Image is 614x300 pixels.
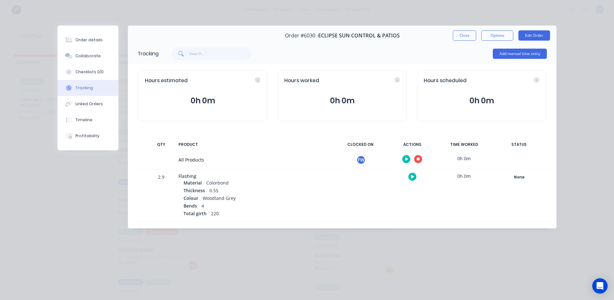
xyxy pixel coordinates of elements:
[75,53,101,59] div: Collaborate
[284,77,319,84] span: Hours worked
[184,187,205,194] span: Thickness
[424,77,467,84] span: Hours scheduled
[58,96,118,112] button: Linked Orders
[184,195,329,202] div: Woodland Grey
[58,64,118,80] button: Checklists 0/0
[184,179,329,187] div: Colorbond
[75,37,103,43] div: Order details
[518,30,550,41] button: Edit Order
[152,138,171,151] div: QTY
[58,128,118,144] button: Profitability
[145,77,188,84] span: Hours estimated
[453,30,476,41] button: Close
[75,85,93,91] div: Tracking
[592,278,608,294] div: Open Intercom Messenger
[75,117,92,123] div: Timeline
[492,138,546,151] div: STATUS
[184,179,202,186] span: Material
[189,47,252,60] input: Search...
[184,210,207,217] span: Total girth
[184,202,329,210] div: 4
[285,33,318,39] span: Order #6030 -
[481,30,513,41] button: Options
[440,138,488,151] div: TIME WORKED
[440,151,488,166] div: 0h 0m
[178,156,329,163] div: All Products
[184,187,329,195] div: 0.55
[75,133,99,139] div: Profitability
[284,95,400,107] button: 0h 0m
[138,50,159,58] div: Tracking
[152,170,171,222] div: 2.9
[58,80,118,96] button: Tracking
[58,112,118,128] button: Timeline
[58,32,118,48] button: Order details
[184,210,329,218] div: 220
[75,69,104,75] div: Checklists 0/0
[175,138,333,151] div: PRODUCT
[424,95,539,107] button: 0h 0m
[496,173,542,182] button: None
[318,33,400,39] span: ECLIPSE SUN CONTROL & PATIOS
[145,95,261,107] button: 0h 0m
[440,169,488,183] div: 0h 0m
[58,48,118,64] button: Collaborate
[184,195,198,201] span: Colour
[356,155,366,165] div: FW
[493,49,547,59] button: Add manual time entry
[75,101,103,107] div: Linked Orders
[178,173,329,179] div: Flashing
[336,138,384,151] div: CLOCKED ON
[184,202,197,209] span: Bends
[496,173,542,181] div: None
[388,138,436,151] div: ACTIONS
